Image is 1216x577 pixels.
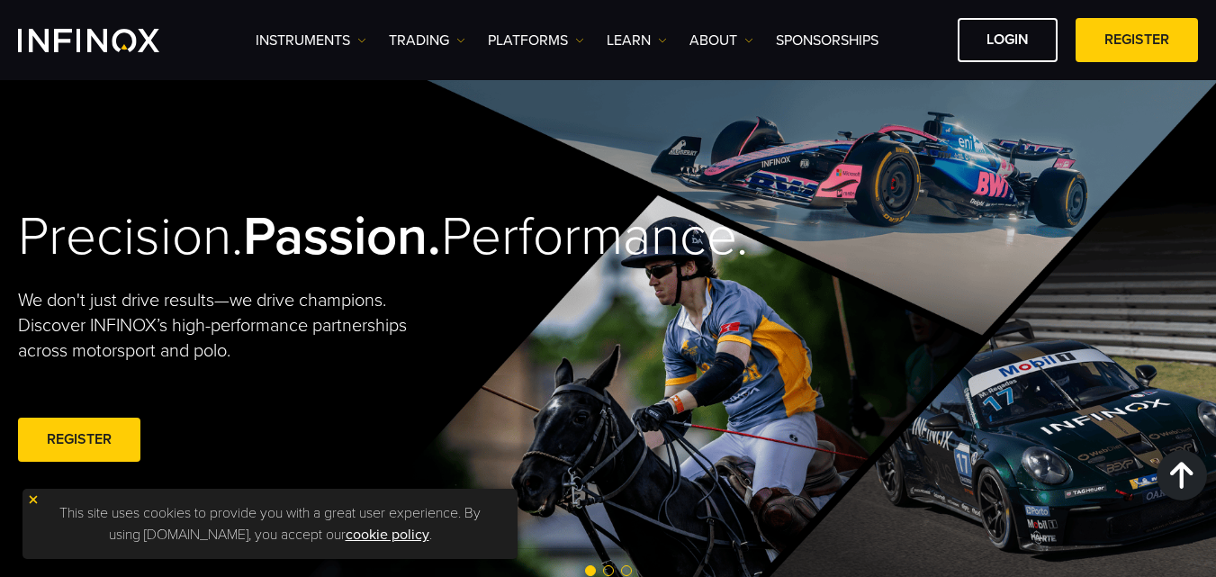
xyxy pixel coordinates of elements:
p: This site uses cookies to provide you with a great user experience. By using [DOMAIN_NAME], you a... [32,498,509,550]
span: Go to slide 3 [621,565,632,576]
a: INFINOX Logo [18,29,202,52]
a: LOGIN [958,18,1058,62]
strong: Passion. [243,204,441,269]
a: PLATFORMS [488,30,584,51]
a: Learn [607,30,667,51]
a: ABOUT [689,30,753,51]
img: yellow close icon [27,493,40,506]
a: Instruments [256,30,366,51]
a: TRADING [389,30,465,51]
span: Go to slide 1 [585,565,596,576]
a: REGISTER [1076,18,1198,62]
a: SPONSORSHIPS [776,30,878,51]
p: We don't just drive results—we drive champions. Discover INFINOX’s high-performance partnerships ... [18,288,443,364]
a: cookie policy [346,526,429,544]
span: Go to slide 2 [603,565,614,576]
h2: Precision. Performance. [18,204,549,270]
a: REGISTER [18,418,140,462]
